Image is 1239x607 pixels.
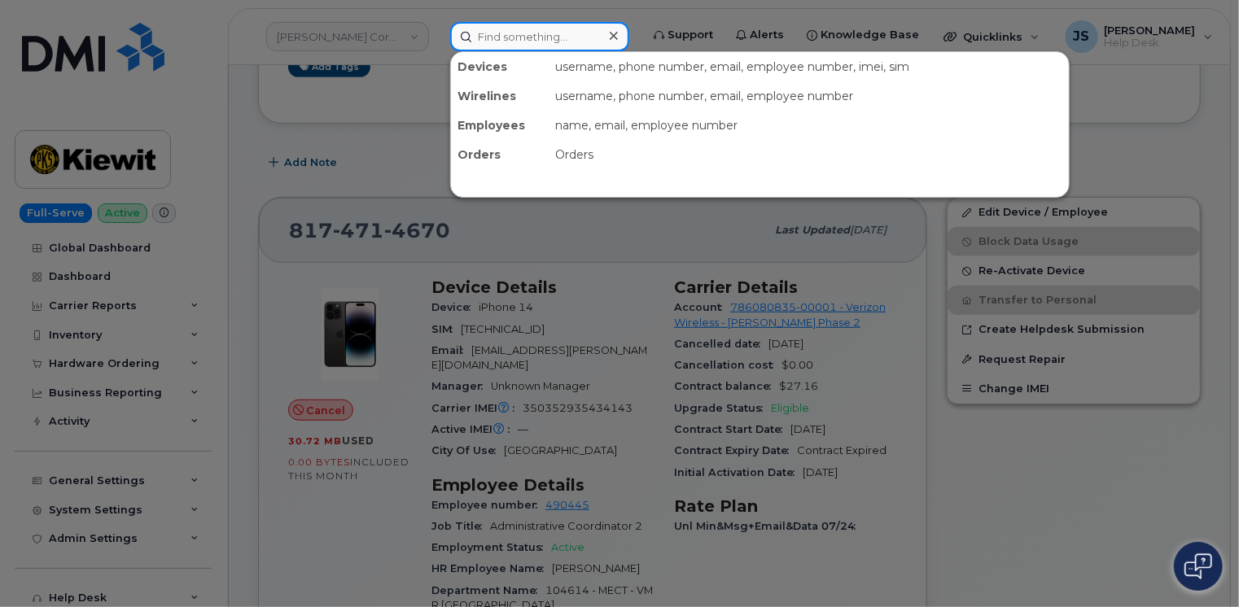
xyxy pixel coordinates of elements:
[549,52,1069,81] div: username, phone number, email, employee number, imei, sim
[451,111,549,140] div: Employees
[450,22,629,51] input: Find something...
[1184,553,1212,579] img: Open chat
[549,140,1069,169] div: Orders
[451,81,549,111] div: Wirelines
[549,81,1069,111] div: username, phone number, email, employee number
[549,111,1069,140] div: name, email, employee number
[451,140,549,169] div: Orders
[451,52,549,81] div: Devices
